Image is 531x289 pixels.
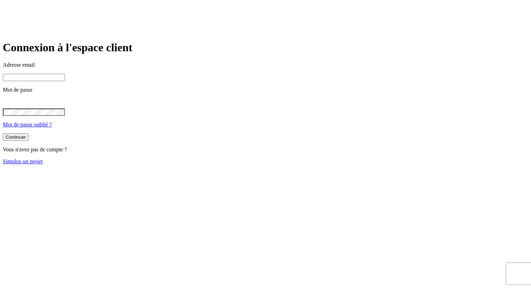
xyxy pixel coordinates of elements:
[6,134,26,140] div: Continuer
[3,133,29,141] button: Continuer
[3,87,528,93] p: Mot de passe
[3,146,528,153] p: Vous n'avez pas de compte ?
[3,158,43,164] a: Simulez un projet
[3,41,528,54] h1: Connexion à l'espace client
[3,62,528,68] p: Adresse email
[3,121,52,127] a: Mot de passe oublié ?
